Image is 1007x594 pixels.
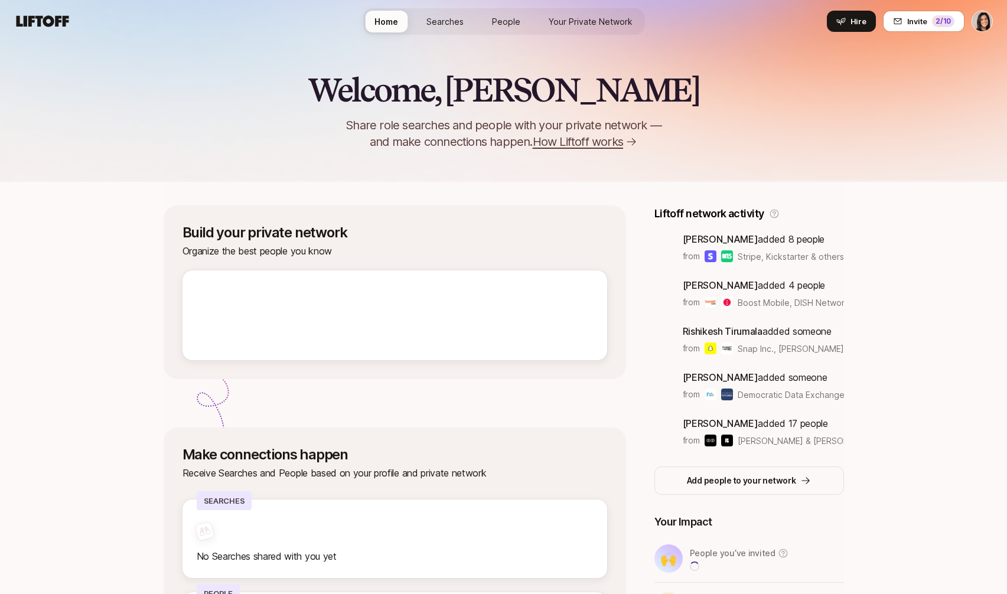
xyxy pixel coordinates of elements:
p: Organize the best people you know [183,243,607,259]
button: Invite2/10 [883,11,964,32]
p: added 4 people [683,278,844,293]
a: How Liftoff works [533,133,637,150]
span: Snap Inc., [PERSON_NAME] & others [738,344,879,354]
p: from [683,387,700,402]
img: Snap Inc. [705,342,716,354]
a: People [483,11,530,32]
p: Make connections happen [183,446,607,463]
h2: Welcome, [PERSON_NAME] [308,72,699,107]
img: Stripe [705,250,716,262]
p: Your Impact [654,514,844,530]
span: People [492,17,520,27]
div: 2 /10 [932,15,954,27]
a: Home [365,11,408,32]
p: Add people to your network [687,474,796,488]
span: Hire [850,15,866,27]
button: Add people to your network [654,466,844,495]
a: Your Private Network [539,11,642,32]
p: Build your private network [183,224,607,241]
span: [PERSON_NAME] & [PERSON_NAME], [PERSON_NAME] & others [738,436,985,446]
p: added 8 people [683,231,844,247]
span: Searches [426,17,464,27]
p: added someone [683,324,844,339]
p: Share role searches and people with your private network — and make connections happen. [327,117,681,150]
p: People you’ve invited [690,546,775,560]
span: Democratic Data Exchange, [PERSON_NAME] Futures & others [738,390,982,400]
img: CRETU MIHAIL [721,342,733,354]
button: Hire [827,11,876,32]
span: No Searches shared with you yet [197,550,337,562]
p: from [683,433,700,448]
img: DISH Network [721,296,733,308]
img: Eleanor Morgan [972,11,992,31]
p: Receive Searches and People based on your profile and private network [183,465,607,481]
a: Searches [417,11,473,32]
p: added someone [683,370,844,385]
img: Boost Mobile [705,296,716,308]
img: Bravoure [721,435,733,446]
span: Stripe, Kickstarter & others [738,250,844,263]
span: [PERSON_NAME] [683,233,758,245]
button: Eleanor Morgan [972,11,993,32]
div: 🙌 [654,544,683,573]
p: Searches [197,491,252,510]
span: [PERSON_NAME] [683,417,758,429]
img: Bakken & Bæck [705,435,716,446]
span: Your Private Network [549,17,633,27]
p: added 17 people [683,416,844,431]
p: from [683,249,700,263]
p: from [683,341,700,355]
span: Invite [907,15,927,27]
span: [PERSON_NAME] [683,371,758,383]
p: from [683,295,700,309]
span: Rishikesh Tirumala [683,325,762,337]
img: Kickstarter [721,250,733,262]
span: How Liftoff works [533,133,623,150]
span: Boost Mobile, DISH Network & others [738,298,885,308]
img: Schmidt Futures [721,389,733,400]
span: [PERSON_NAME] [683,279,758,291]
p: Liftoff network activity [654,205,764,222]
img: Democratic Data Exchange [705,389,716,400]
span: Home [374,17,398,27]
